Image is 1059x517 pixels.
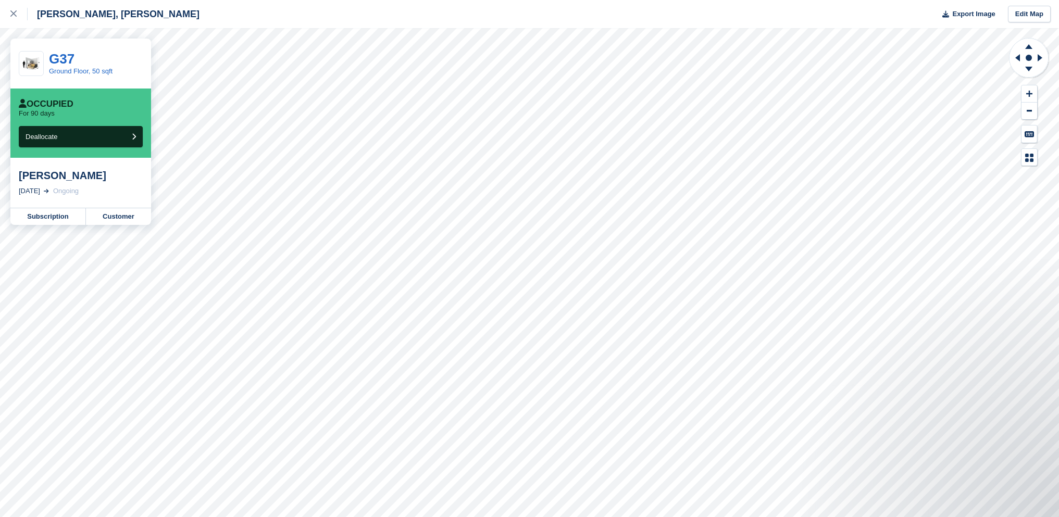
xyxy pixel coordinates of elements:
span: Deallocate [26,133,57,141]
a: Customer [86,208,151,225]
p: For 90 days [19,109,55,118]
button: Zoom In [1021,85,1037,103]
div: [PERSON_NAME] [19,169,143,182]
div: [PERSON_NAME], [PERSON_NAME] [28,8,200,20]
button: Export Image [936,6,995,23]
a: Edit Map [1008,6,1051,23]
img: arrow-right-light-icn-cde0832a797a2874e46488d9cf13f60e5c3a73dbe684e267c42b8395dfbc2abf.svg [44,189,49,193]
a: G37 [49,51,74,67]
div: [DATE] [19,186,40,196]
img: 50-sqft-unit.jpg [19,55,43,73]
a: Ground Floor, 50 sqft [49,67,113,75]
button: Keyboard Shortcuts [1021,125,1037,143]
span: Export Image [952,9,995,19]
button: Zoom Out [1021,103,1037,120]
div: Occupied [19,99,73,109]
button: Map Legend [1021,149,1037,166]
button: Deallocate [19,126,143,147]
div: Ongoing [53,186,79,196]
a: Subscription [10,208,86,225]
